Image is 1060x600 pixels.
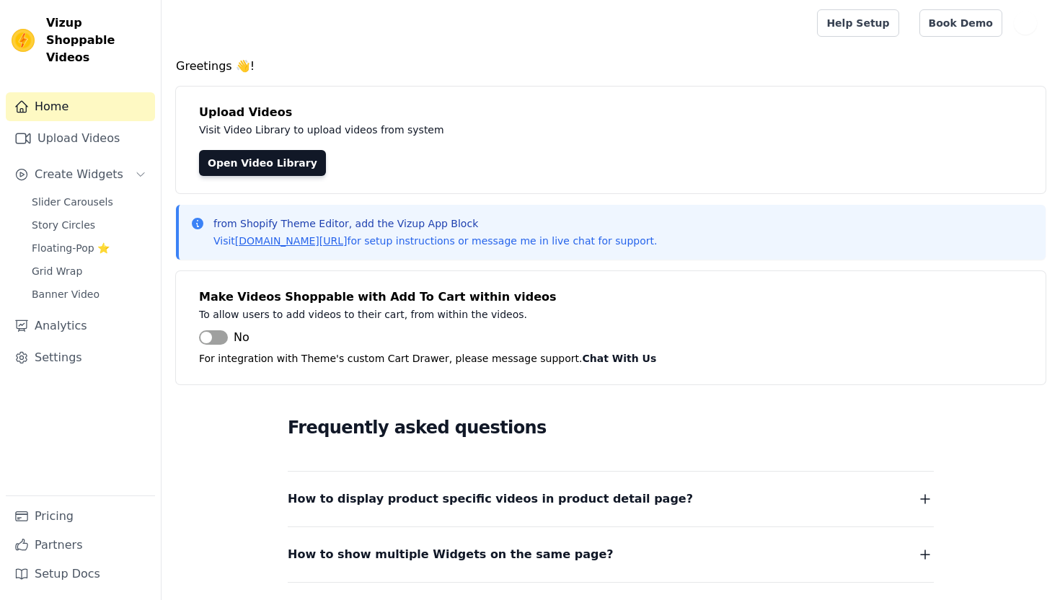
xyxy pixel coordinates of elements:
button: How to show multiple Widgets on the same page? [288,544,934,565]
a: Settings [6,343,155,372]
a: Upload Videos [6,124,155,153]
button: Chat With Us [583,350,657,367]
p: To allow users to add videos to their cart, from within the videos. [199,306,845,323]
p: from Shopify Theme Editor, add the Vizup App Block [213,216,657,231]
a: Grid Wrap [23,261,155,281]
a: Banner Video [23,284,155,304]
a: Help Setup [817,9,898,37]
h4: Make Videos Shoppable with Add To Cart within videos [199,288,1023,306]
a: Pricing [6,502,155,531]
span: How to show multiple Widgets on the same page? [288,544,614,565]
img: Vizup [12,29,35,52]
a: Floating-Pop ⭐ [23,238,155,258]
a: Book Demo [919,9,1002,37]
a: Slider Carousels [23,192,155,212]
p: For integration with Theme's custom Cart Drawer, please message support. [199,350,1023,367]
a: Partners [6,531,155,560]
a: [DOMAIN_NAME][URL] [235,235,348,247]
button: No [199,329,249,346]
span: Slider Carousels [32,195,113,209]
a: Analytics [6,312,155,340]
h2: Frequently asked questions [288,413,934,442]
a: Open Video Library [199,150,326,176]
span: How to display product specific videos in product detail page? [288,489,693,509]
span: Banner Video [32,287,100,301]
p: Visit Video Library to upload videos from system [199,121,845,138]
a: Home [6,92,155,121]
p: Visit for setup instructions or message me in live chat for support. [213,234,657,248]
a: Setup Docs [6,560,155,588]
button: Create Widgets [6,160,155,189]
h4: Greetings 👋! [176,58,1046,75]
h4: Upload Videos [199,104,1023,121]
span: Create Widgets [35,166,123,183]
button: How to display product specific videos in product detail page? [288,489,934,509]
span: Story Circles [32,218,95,232]
span: Vizup Shoppable Videos [46,14,149,66]
span: Grid Wrap [32,264,82,278]
span: Floating-Pop ⭐ [32,241,110,255]
span: No [234,329,249,346]
a: Story Circles [23,215,155,235]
